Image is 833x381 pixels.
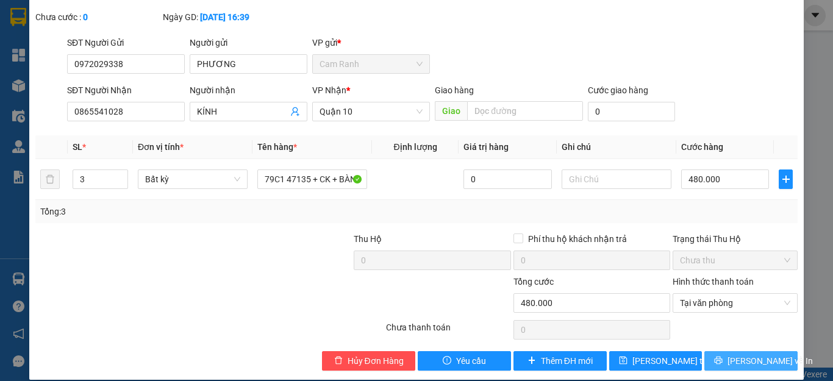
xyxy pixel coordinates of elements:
[443,356,451,366] span: exclamation-circle
[138,142,184,152] span: Đơn vị tính
[320,102,423,121] span: Quận 10
[190,36,307,49] div: Người gửi
[673,232,798,246] div: Trạng thái Thu Hộ
[779,174,792,184] span: plus
[557,135,676,159] th: Ghi chú
[118,172,125,179] span: up
[393,142,437,152] span: Định lượng
[290,107,300,116] span: user-add
[322,351,415,371] button: deleteHủy Đơn Hàng
[163,10,288,24] div: Ngày GD:
[435,85,474,95] span: Giao hàng
[467,101,583,121] input: Dọc đường
[704,351,798,371] button: printer[PERSON_NAME] và In
[312,85,346,95] span: VP Nhận
[779,169,793,189] button: plus
[67,84,185,97] div: SĐT Người Nhận
[562,169,671,189] input: Ghi Chú
[463,142,509,152] span: Giá trị hàng
[145,170,240,188] span: Bất kỳ
[541,354,593,368] span: Thêm ĐH mới
[632,354,730,368] span: [PERSON_NAME] thay đổi
[714,356,723,366] span: printer
[320,55,423,73] span: Cam Ranh
[35,10,160,24] div: Chưa cước :
[40,205,323,218] div: Tổng: 3
[257,142,297,152] span: Tên hàng
[673,277,754,287] label: Hình thức thanh toán
[114,170,127,179] span: Increase Value
[67,36,185,49] div: SĐT Người Gửi
[681,142,723,152] span: Cước hàng
[200,12,249,22] b: [DATE] 16:39
[257,169,367,189] input: VD: Bàn, Ghế
[680,294,790,312] span: Tại văn phòng
[588,85,648,95] label: Cước giao hàng
[334,356,343,366] span: delete
[312,36,430,49] div: VP gửi
[680,251,790,269] span: Chưa thu
[418,351,511,371] button: exclamation-circleYêu cầu
[348,354,404,368] span: Hủy Đơn Hàng
[190,84,307,97] div: Người nhận
[114,179,127,188] span: Decrease Value
[118,180,125,188] span: down
[73,142,82,152] span: SL
[588,102,675,121] input: Cước giao hàng
[609,351,703,371] button: save[PERSON_NAME] thay đổi
[728,354,813,368] span: [PERSON_NAME] và In
[527,356,536,366] span: plus
[513,277,554,287] span: Tổng cước
[523,232,632,246] span: Phí thu hộ khách nhận trả
[83,12,88,22] b: 0
[354,234,382,244] span: Thu Hộ
[619,356,627,366] span: save
[385,321,512,342] div: Chưa thanh toán
[784,299,791,307] span: close-circle
[40,169,60,189] button: delete
[456,354,486,368] span: Yêu cầu
[435,101,467,121] span: Giao
[513,351,607,371] button: plusThêm ĐH mới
